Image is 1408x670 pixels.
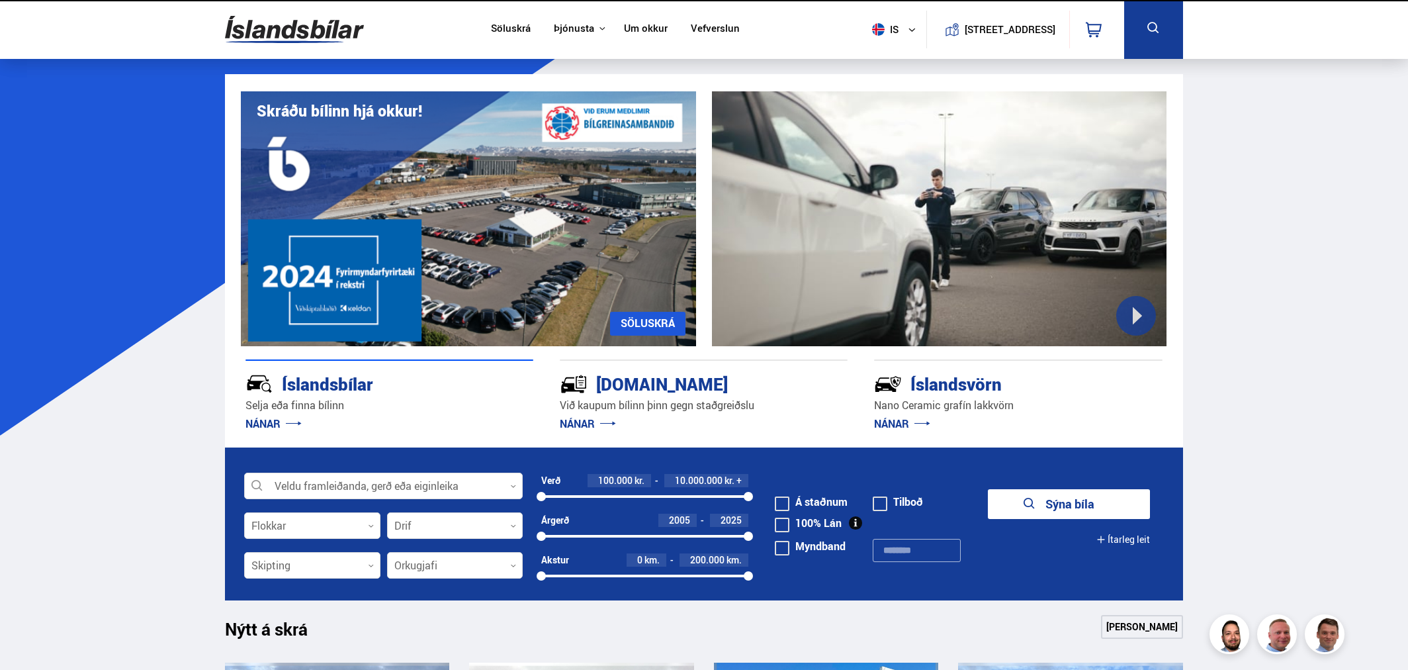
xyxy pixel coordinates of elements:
img: -Svtn6bYgwAsiwNX.svg [874,370,902,398]
img: siFngHWaQ9KaOqBr.png [1259,616,1299,656]
a: Um okkur [624,23,668,36]
p: Nano Ceramic grafín lakkvörn [874,398,1162,413]
p: Við kaupum bílinn þinn gegn staðgreiðslu [560,398,848,413]
button: Þjónusta [554,23,594,35]
div: Akstur [541,555,569,565]
button: [STREET_ADDRESS] [969,24,1050,35]
img: JRvxyua_JYH6wB4c.svg [245,370,273,398]
span: 10.000.000 [675,474,723,487]
label: Tilboð [873,497,923,507]
button: is [867,10,926,49]
label: 100% Lán [775,518,842,528]
div: [DOMAIN_NAME] [560,371,801,395]
span: kr. [725,475,734,486]
label: Á staðnum [775,497,848,507]
h1: Nýtt á skrá [225,619,331,647]
span: km. [726,555,742,565]
span: 2005 [669,514,690,526]
a: [PERSON_NAME] [1101,615,1183,639]
img: G0Ugv5HjCgRt.svg [225,8,364,51]
a: Söluskrá [491,23,531,36]
a: SÖLUSKRÁ [610,312,685,336]
h1: Skráðu bílinn hjá okkur! [257,102,422,120]
button: Ítarleg leit [1096,525,1150,555]
img: tr5P-W3DuiFaO7aO.svg [560,370,588,398]
label: Myndband [775,541,846,551]
a: Vefverslun [691,23,740,36]
span: km. [644,555,660,565]
span: 2025 [721,514,742,526]
button: Sýna bíla [988,489,1150,519]
a: [STREET_ADDRESS] [934,11,1063,48]
p: Selja eða finna bílinn [245,398,533,413]
a: NÁNAR [560,416,616,431]
span: 100.000 [598,474,633,487]
div: Íslandsbílar [245,371,486,395]
img: nhp88E3Fdnt1Opn2.png [1211,616,1251,656]
span: kr. [635,475,644,486]
span: 0 [637,553,642,566]
img: svg+xml;base64,PHN2ZyB4bWxucz0iaHR0cDovL3d3dy53My5vcmcvMjAwMC9zdmciIHdpZHRoPSI1MTIiIGhlaWdodD0iNT... [872,23,885,36]
div: Verð [541,475,560,486]
img: eKx6w-_Home_640_.png [241,91,696,346]
div: Íslandsvörn [874,371,1115,395]
span: + [736,475,742,486]
img: FbJEzSuNWCJXmdc-.webp [1307,616,1346,656]
a: NÁNAR [245,416,302,431]
div: Árgerð [541,515,569,526]
a: NÁNAR [874,416,930,431]
span: is [867,23,900,36]
span: 200.000 [690,553,725,566]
